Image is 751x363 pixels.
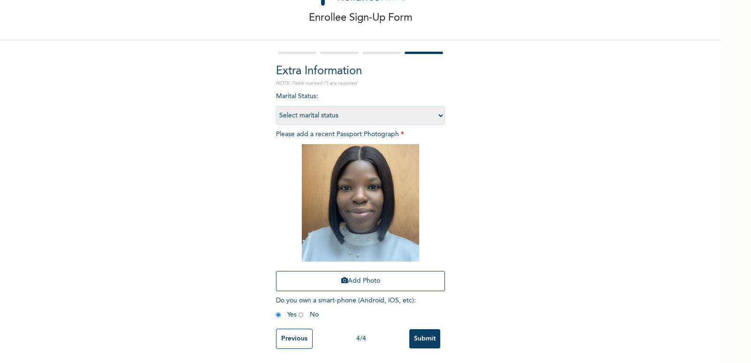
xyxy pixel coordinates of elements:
p: NOTE: Fields marked (*) are required [276,80,445,87]
input: Submit [409,329,440,348]
input: Previous [276,329,313,349]
span: Marital Status : [276,93,445,119]
h2: Extra Information [276,63,445,80]
button: Add Photo [276,271,445,291]
span: Do you own a smart-phone (Android, iOS, etc) : Yes No [276,297,416,318]
img: Crop [302,144,419,262]
span: Please add a recent Passport Photograph [276,131,445,296]
div: 4 / 4 [313,334,409,344]
p: Enrollee Sign-Up Form [309,10,413,26]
